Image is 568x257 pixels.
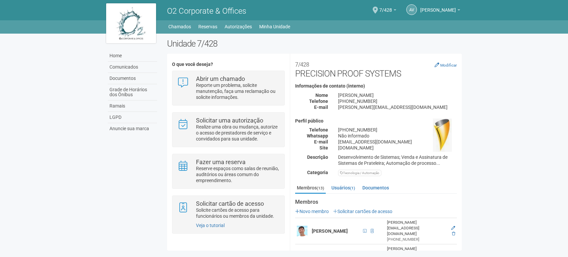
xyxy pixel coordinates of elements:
[295,119,457,124] h4: Perfil público
[295,199,457,205] strong: Membros
[177,201,280,219] a: Solicitar cartão de acesso Solicite cartões de acesso para funcionários ou membros da unidade.
[196,207,280,219] p: Solicite cartões de acesso para funcionários ou membros da unidade.
[167,6,246,16] span: O2 Corporate & Offices
[108,101,157,112] a: Ramais
[333,104,462,110] div: [PERSON_NAME][EMAIL_ADDRESS][DOMAIN_NAME]
[108,112,157,123] a: LGPD
[196,158,246,165] strong: Fazer uma reserva
[225,22,252,31] a: Autorizações
[196,75,245,82] strong: Abrir um chamado
[108,123,157,134] a: Anuncie sua marca
[295,209,329,214] a: Novo membro
[333,209,392,214] a: Solicitar cartões de acesso
[167,39,462,49] h2: Unidade 7/428
[420,1,456,13] span: Alexandre Victoriano Gomes
[333,145,462,151] div: [DOMAIN_NAME]
[196,124,280,142] p: Realize uma obra ou mudança, autorize o acesso de prestadores de serviço e convidados para sua un...
[297,226,307,236] img: user.png
[196,117,263,124] strong: Solicitar uma autorização
[379,1,392,13] span: 7/428
[387,237,447,242] div: [PHONE_NUMBER]
[452,231,455,236] a: Excluir membro
[387,220,447,237] div: [PERSON_NAME][EMAIL_ADDRESS][DOMAIN_NAME]
[295,183,326,194] a: Membros(13)
[314,139,328,144] strong: E-mail
[451,226,455,230] a: Editar membro
[295,84,457,89] h4: Informações de contato (interno)
[361,183,391,193] a: Documentos
[338,170,381,176] div: Tecnologia / Automação
[108,50,157,62] a: Home
[440,63,457,68] small: Modificar
[307,154,328,160] strong: Descrição
[333,139,462,145] div: [EMAIL_ADDRESS][DOMAIN_NAME]
[309,99,328,104] strong: Telefone
[177,159,280,183] a: Fazer uma reserva Reserve espaços como salas de reunião, auditórios ou áreas comum do empreendime...
[333,127,462,133] div: [PHONE_NUMBER]
[314,105,328,110] strong: E-mail
[108,73,157,84] a: Documentos
[196,165,280,183] p: Reserve espaços como salas de reunião, auditórios ou áreas comum do empreendimento.
[312,228,348,234] strong: [PERSON_NAME]
[108,62,157,73] a: Comunicados
[309,127,328,132] strong: Telefone
[435,62,457,68] a: Modificar
[106,3,156,43] img: logo.jpg
[168,22,191,31] a: Chamados
[108,84,157,101] a: Grade de Horários dos Ônibus
[259,22,290,31] a: Minha Unidade
[420,8,460,14] a: [PERSON_NAME]
[196,82,280,100] p: Reporte um problema, solicite manutenção, faça uma reclamação ou solicite informações.
[330,183,357,193] a: Usuários(1)
[333,98,462,104] div: [PHONE_NUMBER]
[333,92,462,98] div: [PERSON_NAME]
[295,61,309,68] small: 7/428
[315,93,328,98] strong: Nome
[307,133,328,138] strong: Whatsapp
[295,59,457,79] h2: PRECISION PROOF SYSTEMS
[333,154,462,166] div: Desenvolvimento de Sistemas; Venda e Assinatura de Sistemas de Prateleira; Automação de processo...
[379,8,396,14] a: 7/428
[196,223,225,228] a: Veja o tutorial
[333,133,462,139] div: Não informado
[307,170,328,175] strong: Categoria
[177,76,280,100] a: Abrir um chamado Reporte um problema, solicite manutenção, faça uma reclamação ou solicite inform...
[172,62,285,67] h4: O que você deseja?
[177,118,280,142] a: Solicitar uma autorização Realize uma obra ou mudança, autorize o acesso de prestadores de serviç...
[433,119,452,152] img: business.png
[317,186,324,190] small: (13)
[319,145,328,150] strong: Site
[198,22,217,31] a: Reservas
[350,186,355,190] small: (1)
[196,200,264,207] strong: Solicitar cartão de acesso
[406,4,417,15] a: AV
